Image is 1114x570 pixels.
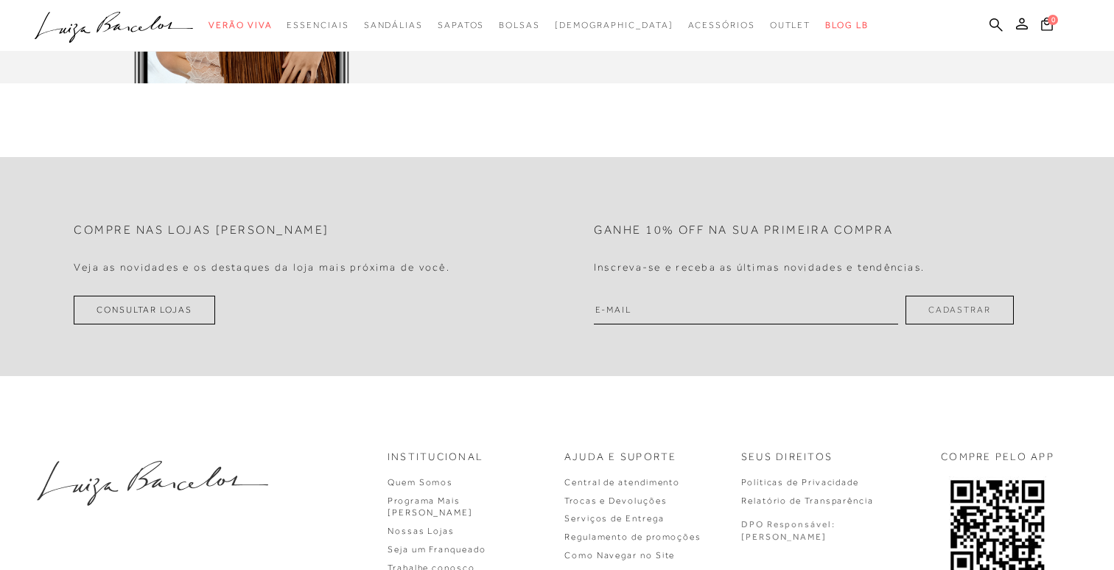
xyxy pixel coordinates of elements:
[905,296,1014,324] button: Cadastrar
[74,296,215,324] a: Consultar Lojas
[555,20,673,30] span: [DEMOGRAPHIC_DATA]
[688,20,755,30] span: Acessórios
[438,12,484,39] a: categoryNavScreenReaderText
[388,526,455,536] a: Nossas Lojas
[825,12,868,39] a: BLOG LB
[770,20,811,30] span: Outlet
[770,12,811,39] a: categoryNavScreenReaderText
[364,12,423,39] a: categoryNavScreenReaderText
[388,450,483,465] p: Institucional
[438,20,484,30] span: Sapatos
[74,223,329,237] h2: Compre nas lojas [PERSON_NAME]
[287,12,348,39] a: categoryNavScreenReaderText
[741,450,833,465] p: Seus Direitos
[594,261,925,274] h4: Inscreva-se e receba as últimas novidades e tendências.
[564,532,701,542] a: Regulamento de promoções
[825,20,868,30] span: BLOG LB
[37,461,268,506] img: luiza-barcelos.png
[564,496,667,506] a: Trocas e Devoluções
[741,496,874,506] a: Relatório de Transparência
[688,12,755,39] a: categoryNavScreenReaderText
[388,544,486,555] a: Seja um Franqueado
[741,518,835,543] p: DPO Responsável: [PERSON_NAME]
[564,477,680,487] a: Central de atendimento
[564,450,677,465] p: Ajuda e Suporte
[941,450,1054,465] p: COMPRE PELO APP
[74,261,450,274] h4: Veja as novidades e os destaques da loja mais próxima de você.
[388,477,453,487] a: Quem Somos
[499,20,540,30] span: Bolsas
[1048,15,1058,25] span: 0
[555,12,673,39] a: noSubCategoriesText
[594,223,893,237] h2: Ganhe 10% off na sua primeira compra
[209,20,272,30] span: Verão Viva
[287,20,348,30] span: Essenciais
[594,296,898,324] input: E-mail
[388,496,473,518] a: Programa Mais [PERSON_NAME]
[209,12,272,39] a: categoryNavScreenReaderText
[1037,16,1057,36] button: 0
[564,513,664,524] a: Serviços de Entrega
[364,20,423,30] span: Sandálias
[564,550,675,560] a: Como Navegar no Site
[499,12,540,39] a: categoryNavScreenReaderText
[741,477,859,487] a: Políticas de Privacidade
